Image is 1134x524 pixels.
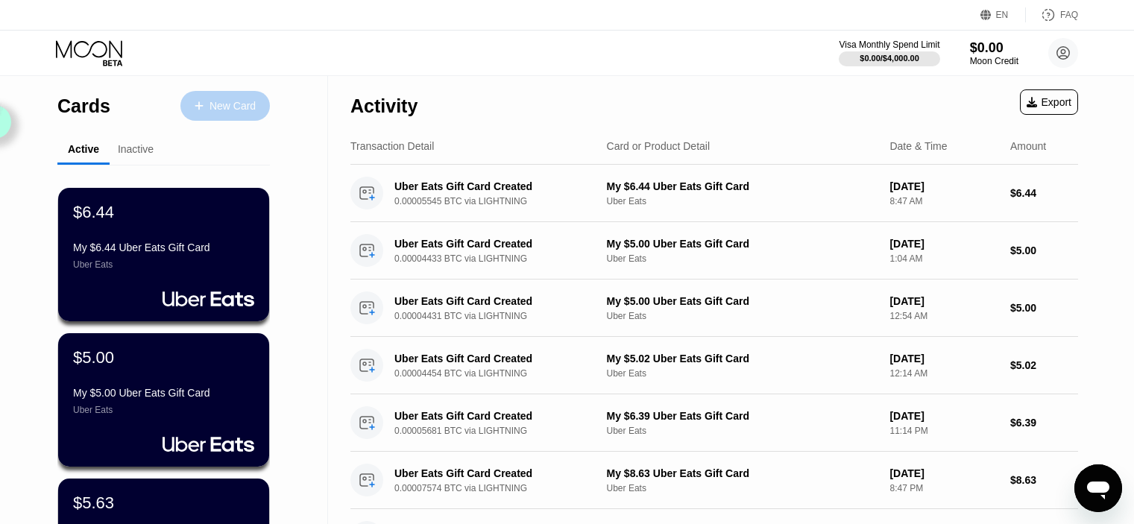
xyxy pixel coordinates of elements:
div: Active [68,143,99,155]
div: EN [980,7,1026,22]
div: 11:14 PM [889,426,998,436]
div: Uber Eats Gift Card Created0.00005681 BTC via LIGHTNINGMy $6.39 Uber Eats Gift CardUber Eats[DATE... [350,394,1078,452]
div: Uber Eats Gift Card Created [394,180,599,192]
div: Uber Eats Gift Card Created [394,410,599,422]
div: My $5.00 Uber Eats Gift Card [607,295,878,307]
div: $6.44 [1010,187,1078,199]
div: 8:47 AM [889,196,998,206]
div: 0.00005545 BTC via LIGHTNING [394,196,614,206]
div: Visa Monthly Spend Limit$0.00/$4,000.00 [839,40,939,66]
div: Uber Eats Gift Card Created0.00004433 BTC via LIGHTNINGMy $5.00 Uber Eats Gift CardUber Eats[DATE... [350,222,1078,280]
div: Card or Product Detail [607,140,711,152]
div: Uber Eats Gift Card Created0.00004454 BTC via LIGHTNINGMy $5.02 Uber Eats Gift CardUber Eats[DATE... [350,337,1078,394]
div: My $6.44 Uber Eats Gift Card [73,242,254,253]
div: Uber Eats [607,253,878,264]
div: $0.00 / $4,000.00 [860,54,919,63]
div: Visa Monthly Spend Limit [839,40,939,50]
div: Cards [57,95,110,117]
div: My $5.00 Uber Eats Gift Card [607,238,878,250]
div: My $6.44 Uber Eats Gift Card [607,180,878,192]
div: My $5.02 Uber Eats Gift Card [607,353,878,364]
div: FAQ [1026,7,1078,22]
div: Inactive [118,143,154,155]
div: 0.00004454 BTC via LIGHTNING [394,368,614,379]
div: $6.44My $6.44 Uber Eats Gift CardUber Eats [58,188,269,321]
div: FAQ [1060,10,1078,20]
div: $8.63 [1010,474,1078,486]
div: Uber Eats Gift Card Created0.00007574 BTC via LIGHTNINGMy $8.63 Uber Eats Gift CardUber Eats[DATE... [350,452,1078,509]
div: Uber Eats [607,426,878,436]
div: Uber Eats [607,196,878,206]
div: Uber Eats Gift Card Created [394,295,599,307]
div: $5.02 [1010,359,1078,371]
div: Uber Eats [73,405,254,415]
div: 0.00005681 BTC via LIGHTNING [394,426,614,436]
div: EN [996,10,1009,20]
div: Moon Credit [970,56,1018,66]
div: Uber Eats Gift Card Created [394,238,599,250]
div: Date & Time [889,140,947,152]
div: $5.63 [73,493,114,513]
div: [DATE] [889,353,998,364]
div: $5.00 [1010,302,1078,314]
div: Transaction Detail [350,140,434,152]
div: My $6.39 Uber Eats Gift Card [607,410,878,422]
div: $6.44 [73,203,114,222]
div: [DATE] [889,467,998,479]
div: 8:47 PM [889,483,998,493]
iframe: Button to launch messaging window [1074,464,1122,512]
div: 0.00007574 BTC via LIGHTNING [394,483,614,493]
div: [DATE] [889,410,998,422]
div: My $8.63 Uber Eats Gift Card [607,467,878,479]
div: Uber Eats Gift Card Created0.00005545 BTC via LIGHTNINGMy $6.44 Uber Eats Gift CardUber Eats[DATE... [350,165,1078,222]
div: 1:04 AM [889,253,998,264]
div: 0.00004431 BTC via LIGHTNING [394,311,614,321]
div: New Card [210,100,256,113]
div: 0.00004433 BTC via LIGHTNING [394,253,614,264]
div: Uber Eats Gift Card Created [394,353,599,364]
div: $0.00 [970,40,1018,56]
div: Export [1027,96,1071,108]
div: My $5.00 Uber Eats Gift Card [73,387,254,399]
div: 12:54 AM [889,311,998,321]
div: [DATE] [889,295,998,307]
div: Uber Eats Gift Card Created [394,467,599,479]
div: Export [1020,89,1078,115]
div: $5.00 [73,348,114,367]
div: [DATE] [889,180,998,192]
div: $0.00Moon Credit [970,40,1018,66]
div: $5.00My $5.00 Uber Eats Gift CardUber Eats [58,333,269,467]
div: Uber Eats [607,311,878,321]
div: [DATE] [889,238,998,250]
div: Uber Eats Gift Card Created0.00004431 BTC via LIGHTNINGMy $5.00 Uber Eats Gift CardUber Eats[DATE... [350,280,1078,337]
div: $5.00 [1010,244,1078,256]
div: Amount [1010,140,1046,152]
div: 12:14 AM [889,368,998,379]
div: Activity [350,95,418,117]
div: Uber Eats [607,368,878,379]
div: New Card [180,91,270,121]
div: Uber Eats [73,259,254,270]
div: $6.39 [1010,417,1078,429]
div: Uber Eats [607,483,878,493]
